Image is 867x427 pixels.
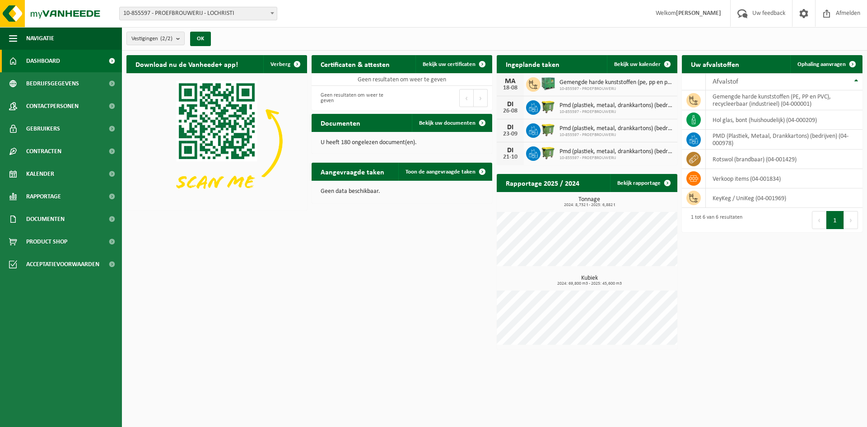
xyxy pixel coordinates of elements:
span: Contracten [26,140,61,163]
h2: Documenten [312,114,369,131]
span: 10-855597 - PROEFBROUWERIJ [559,86,673,92]
span: 2024: 69,800 m3 - 2025: 45,600 m3 [501,282,677,286]
span: Verberg [270,61,290,67]
span: Rapportage [26,185,61,208]
span: Product Shop [26,230,67,253]
img: WB-1100-HPE-GN-50 [541,122,556,137]
p: U heeft 180 ongelezen document(en). [321,140,483,146]
span: 10-855597 - PROEFBROUWERIJ [559,132,673,138]
a: Bekijk uw kalender [607,55,676,73]
h3: Tonnage [501,197,677,207]
span: Pmd (plastiek, metaal, drankkartons) (bedrijven) [559,102,673,109]
span: 10-855597 - PROEFBROUWERIJ - LOCHRISTI [119,7,277,20]
a: Bekijk uw documenten [412,114,491,132]
div: 18-08 [501,85,519,91]
div: MA [501,78,519,85]
h3: Kubiek [501,275,677,286]
div: Geen resultaten om weer te geven [316,88,397,108]
div: 1 tot 6 van 6 resultaten [686,210,742,230]
a: Ophaling aanvragen [790,55,862,73]
span: Vestigingen [131,32,172,46]
td: Geen resultaten om weer te geven [312,73,492,86]
span: Dashboard [26,50,60,72]
button: Previous [812,211,826,229]
h2: Uw afvalstoffen [682,55,748,73]
button: Verberg [263,55,306,73]
td: verkoop items (04-001834) [706,169,862,188]
p: Geen data beschikbaar. [321,188,483,195]
img: WB-1100-HPE-GN-50 [541,99,556,114]
button: Vestigingen(2/2) [126,32,185,45]
button: Next [844,211,858,229]
span: Bekijk uw documenten [419,120,475,126]
div: 26-08 [501,108,519,114]
span: Ophaling aanvragen [797,61,846,67]
h2: Certificaten & attesten [312,55,399,73]
span: Contactpersonen [26,95,79,117]
h2: Ingeplande taken [497,55,569,73]
span: Toon de aangevraagde taken [406,169,475,175]
h2: Download nu de Vanheede+ app! [126,55,247,73]
a: Bekijk rapportage [610,174,676,192]
td: PMD (Plastiek, Metaal, Drankkartons) (bedrijven) (04-000978) [706,130,862,150]
img: Download de VHEPlus App [126,73,307,209]
span: Bekijk uw certificaten [423,61,475,67]
span: Bedrijfsgegevens [26,72,79,95]
span: Pmd (plastiek, metaal, drankkartons) (bedrijven) [559,125,673,132]
img: PB-HB-1400-HPE-GN-01 [541,76,556,91]
button: Previous [459,89,474,107]
count: (2/2) [160,36,172,42]
td: gemengde harde kunststoffen (PE, PP en PVC), recycleerbaar (industrieel) (04-000001) [706,90,862,110]
span: Gemengde harde kunststoffen (pe, pp en pvc), recycleerbaar (industrieel) [559,79,673,86]
div: 23-09 [501,131,519,137]
div: DI [501,147,519,154]
span: Acceptatievoorwaarden [26,253,99,276]
span: 2024: 8,732 t - 2025: 6,882 t [501,203,677,207]
td: KeyKeg / UniKeg (04-001969) [706,188,862,208]
div: 21-10 [501,154,519,160]
div: DI [501,124,519,131]
div: DI [501,101,519,108]
span: Pmd (plastiek, metaal, drankkartons) (bedrijven) [559,148,673,155]
h2: Aangevraagde taken [312,163,393,180]
button: OK [190,32,211,46]
strong: [PERSON_NAME] [676,10,721,17]
a: Toon de aangevraagde taken [398,163,491,181]
img: WB-1100-HPE-GN-50 [541,145,556,160]
button: 1 [826,211,844,229]
span: 10-855597 - PROEFBROUWERIJ [559,109,673,115]
a: Bekijk uw certificaten [415,55,491,73]
span: Afvalstof [713,78,738,85]
td: hol glas, bont (huishoudelijk) (04-000209) [706,110,862,130]
button: Next [474,89,488,107]
span: 10-855597 - PROEFBROUWERIJ - LOCHRISTI [120,7,277,20]
span: 10-855597 - PROEFBROUWERIJ [559,155,673,161]
td: rotswol (brandbaar) (04-001429) [706,150,862,169]
span: Bekijk uw kalender [614,61,661,67]
span: Documenten [26,208,65,230]
span: Navigatie [26,27,54,50]
span: Kalender [26,163,54,185]
span: Gebruikers [26,117,60,140]
h2: Rapportage 2025 / 2024 [497,174,588,192]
